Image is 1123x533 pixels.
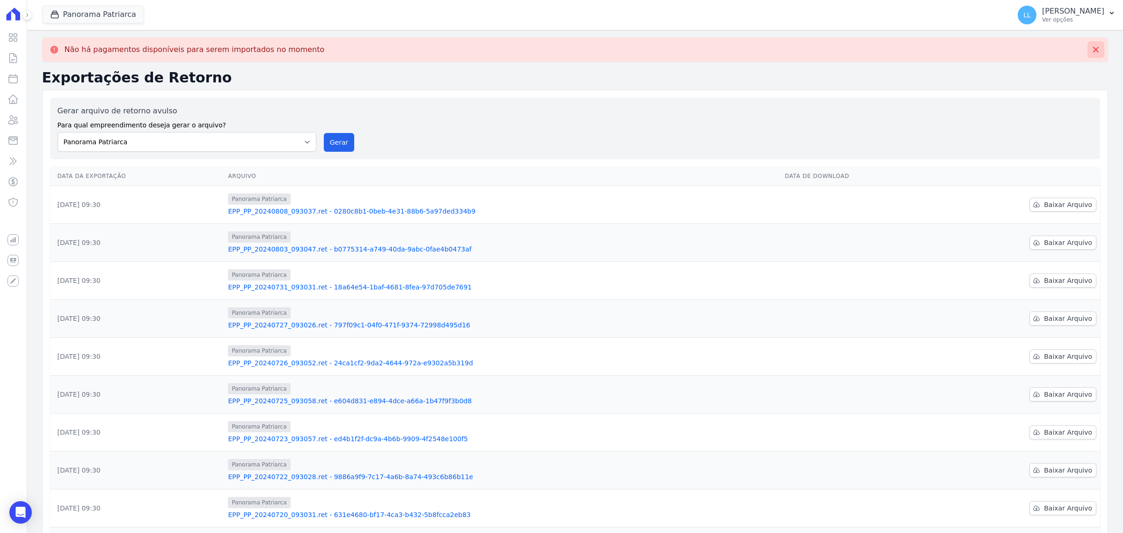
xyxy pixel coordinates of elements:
[1042,16,1104,23] p: Ver opções
[324,133,355,152] button: Gerar
[42,6,144,23] button: Panorama Patriarca
[1029,236,1096,250] a: Baixar Arquivo
[228,421,290,432] span: Panorama Patriarca
[1044,352,1092,361] span: Baixar Arquivo
[1044,428,1092,437] span: Baixar Arquivo
[1044,466,1092,475] span: Baixar Arquivo
[228,358,777,368] a: EPP_PP_20240726_093052.ret - 24ca1cf2-9da2-4644-972a-e9302a5b319d
[58,105,316,117] label: Gerar arquivo de retorno avulso
[228,396,777,406] a: EPP_PP_20240725_093058.ret - e604d831-e894-4dce-a66a-1b47f9f3b0d8
[228,345,290,356] span: Panorama Patriarca
[1044,200,1092,209] span: Baixar Arquivo
[50,300,225,338] td: [DATE] 09:30
[50,262,225,300] td: [DATE] 09:30
[1044,390,1092,399] span: Baixar Arquivo
[228,497,290,508] span: Panorama Patriarca
[228,231,290,243] span: Panorama Patriarca
[1029,198,1096,212] a: Baixar Arquivo
[228,269,290,281] span: Panorama Patriarca
[224,167,781,186] th: Arquivo
[228,459,290,470] span: Panorama Patriarca
[1010,2,1123,28] button: LL [PERSON_NAME] Ver opções
[1029,349,1096,363] a: Baixar Arquivo
[50,186,225,224] td: [DATE] 09:30
[1029,311,1096,326] a: Baixar Arquivo
[228,307,290,318] span: Panorama Patriarca
[1044,314,1092,323] span: Baixar Arquivo
[228,434,777,444] a: EPP_PP_20240723_093057.ret - ed4b1f2f-dc9a-4b6b-9909-4f2548e100f5
[58,117,316,130] label: Para qual empreendimento deseja gerar o arquivo?
[42,69,1108,86] h2: Exportações de Retorno
[1044,276,1092,285] span: Baixar Arquivo
[1029,387,1096,401] a: Baixar Arquivo
[228,472,777,481] a: EPP_PP_20240722_093028.ret - 9886a9f9-7c17-4a6b-8a74-493c6b86b11e
[1029,425,1096,439] a: Baixar Arquivo
[50,489,225,527] td: [DATE] 09:30
[65,45,325,54] p: Não há pagamentos disponíveis para serem importados no momento
[228,320,777,330] a: EPP_PP_20240727_093026.ret - 797f09c1-04f0-471f-9374-72998d495d16
[50,224,225,262] td: [DATE] 09:30
[781,167,938,186] th: Data de Download
[1044,503,1092,513] span: Baixar Arquivo
[228,193,290,205] span: Panorama Patriarca
[1029,463,1096,477] a: Baixar Arquivo
[9,501,32,524] div: Open Intercom Messenger
[1044,238,1092,247] span: Baixar Arquivo
[50,338,225,376] td: [DATE] 09:30
[50,167,225,186] th: Data da Exportação
[50,452,225,489] td: [DATE] 09:30
[1029,501,1096,515] a: Baixar Arquivo
[1029,274,1096,288] a: Baixar Arquivo
[228,282,777,292] a: EPP_PP_20240731_093031.ret - 18a64e54-1baf-4681-8fea-97d705de7691
[1042,7,1104,16] p: [PERSON_NAME]
[228,244,777,254] a: EPP_PP_20240803_093047.ret - b0775314-a749-40da-9abc-0fae4b0473af
[1023,12,1031,18] span: LL
[50,414,225,452] td: [DATE] 09:30
[228,510,777,519] a: EPP_PP_20240720_093031.ret - 631e4680-bf17-4ca3-b432-5b8fcca2eb83
[228,383,290,394] span: Panorama Patriarca
[50,376,225,414] td: [DATE] 09:30
[228,207,777,216] a: EPP_PP_20240808_093037.ret - 0280c8b1-0beb-4e31-88b6-5a97ded334b9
